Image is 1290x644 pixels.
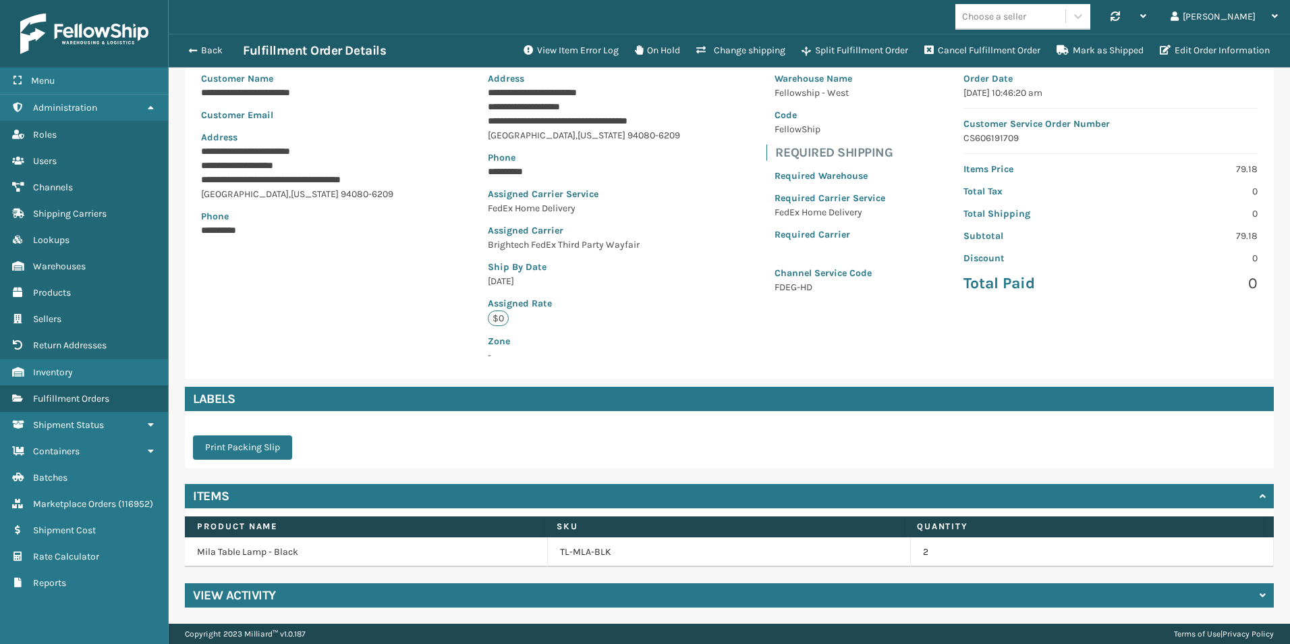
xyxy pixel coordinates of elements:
h4: View Activity [193,587,276,603]
img: logo [20,14,148,54]
button: Edit Order Information [1152,37,1278,64]
span: Address [201,132,237,143]
span: 94080-6209 [627,130,680,141]
i: Change shipping [696,45,706,55]
button: On Hold [627,37,688,64]
p: Total Shipping [963,207,1102,221]
span: Products [33,287,71,298]
p: $0 [488,311,509,326]
p: Assigned Carrier [488,223,697,238]
i: View Item Error Log [524,45,533,55]
span: - [488,334,697,361]
p: Discount [963,251,1102,265]
span: ( 116952 ) [118,498,153,510]
p: Copyright 2023 Milliard™ v 1.0.187 [185,624,306,644]
p: Assigned Carrier Service [488,187,697,201]
button: Split Fulfillment Order [793,37,916,64]
p: Zone [488,334,697,348]
button: Print Packing Slip [193,435,292,460]
span: Sellers [33,313,61,325]
p: CS606191709 [963,131,1258,145]
p: FDEG-HD [775,280,885,294]
p: 0 [1119,184,1258,198]
span: Shipping Carriers [33,208,107,219]
p: FedEx Home Delivery [488,201,697,215]
p: FellowShip [775,122,885,136]
button: Change shipping [688,37,793,64]
p: Phone [201,209,410,223]
span: Rate Calculator [33,551,99,562]
p: 79.18 [1119,229,1258,243]
p: Required Carrier Service [775,191,885,205]
span: Roles [33,129,57,140]
h4: Items [193,488,229,504]
span: Marketplace Orders [33,498,116,510]
td: 2 [911,537,1274,567]
span: Shipment Cost [33,525,96,536]
p: Items Price [963,162,1102,176]
p: 0 [1119,251,1258,265]
span: [GEOGRAPHIC_DATA] [201,188,289,200]
span: 94080-6209 [341,188,393,200]
i: Edit [1160,45,1171,55]
span: Channels [33,182,73,193]
p: 0 [1119,273,1258,294]
div: Choose a seller [962,9,1026,24]
p: Channel Service Code [775,266,885,280]
label: Quantity [917,520,1252,533]
span: [US_STATE] [578,130,625,141]
div: | [1174,624,1274,644]
span: , [289,188,291,200]
span: Warehouses [33,261,86,272]
p: Warehouse Name [775,72,885,86]
p: FedEx Home Delivery [775,205,885,219]
button: Back [181,45,243,57]
p: [DATE] [488,274,697,288]
span: Reports [33,577,66,589]
i: Split Fulfillment Order [802,47,811,56]
p: Fellowship - West [775,86,885,100]
label: Product Name [197,520,532,533]
span: Batches [33,472,67,483]
p: Assigned Rate [488,296,697,311]
p: Phone [488,151,697,165]
span: Administration [33,102,97,113]
span: Shipment Status [33,419,104,431]
span: Containers [33,446,80,457]
p: Subtotal [963,229,1102,243]
p: Total Tax [963,184,1102,198]
span: Fulfillment Orders [33,393,109,404]
span: Return Addresses [33,340,107,351]
i: Cancel Fulfillment Order [924,45,934,55]
span: [GEOGRAPHIC_DATA] [488,130,576,141]
p: Order Date [963,72,1258,86]
span: [US_STATE] [291,188,339,200]
a: TL-MLA-BLK [560,545,611,559]
span: Address [488,73,524,84]
label: SKU [557,520,891,533]
h3: Fulfillment Order Details [243,43,386,59]
button: Mark as Shipped [1048,37,1152,64]
h4: Labels [185,387,1274,411]
span: Menu [31,75,55,86]
p: Customer Name [201,72,410,86]
p: Required Warehouse [775,169,885,183]
p: Required Carrier [775,227,885,242]
h4: Required Shipping [775,144,893,161]
p: 0 [1119,207,1258,221]
p: Customer Email [201,108,410,122]
button: View Item Error Log [515,37,627,64]
td: Mila Table Lamp - Black [185,537,548,567]
p: Total Paid [963,273,1102,294]
span: , [576,130,578,141]
button: Cancel Fulfillment Order [916,37,1048,64]
span: Users [33,155,57,167]
a: Terms of Use [1174,629,1221,639]
i: Mark as Shipped [1057,45,1069,55]
p: Code [775,108,885,122]
p: Customer Service Order Number [963,117,1258,131]
span: Inventory [33,367,73,378]
span: Lookups [33,234,69,246]
p: 79.18 [1119,162,1258,176]
p: [DATE] 10:46:20 am [963,86,1258,100]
